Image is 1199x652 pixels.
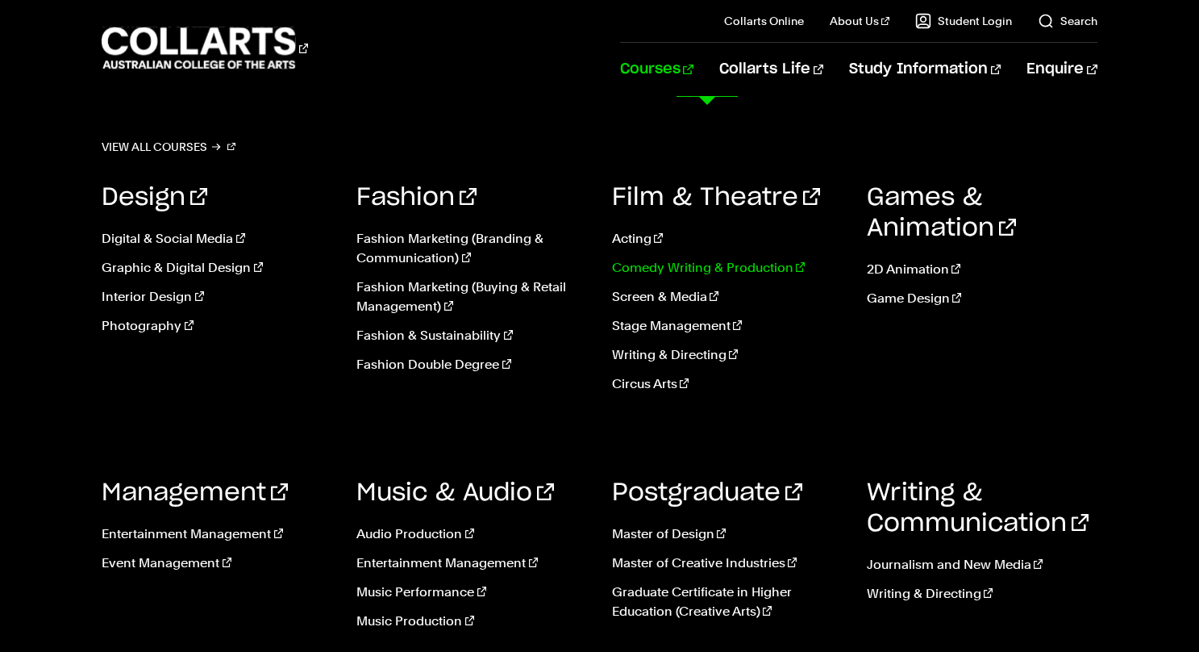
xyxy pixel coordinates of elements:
[612,345,843,365] a: Writing & Directing
[612,525,843,544] a: Master of Design
[102,316,332,336] a: Photography
[356,554,587,573] a: Entertainment Management
[356,278,587,316] a: Fashion Marketing (Buying & Retail Management)
[102,136,235,158] a: View all courses
[867,555,1097,575] a: Journalism and New Media
[612,374,843,394] a: Circus Arts
[356,355,587,374] a: Fashion Double Degree
[102,229,332,249] a: Digital & Social Media
[102,25,308,71] div: Go to homepage
[830,13,889,29] a: About Us
[102,554,332,573] a: Event Management
[612,287,843,307] a: Screen & Media
[102,525,332,544] a: Entertainment Management
[612,186,820,210] a: Film & Theatre
[612,316,843,336] a: Stage Management
[356,525,587,544] a: Audio Production
[867,186,1016,240] a: Games & Animation
[719,43,823,96] a: Collarts Life
[867,481,1089,536] a: Writing & Communication
[915,13,1012,29] a: Student Login
[612,554,843,573] a: Master of Creative Industries
[102,258,332,278] a: Graphic & Digital Design
[867,584,1097,604] a: Writing & Directing
[356,612,587,631] a: Music Production
[356,481,554,505] a: Music & Audio
[102,287,332,307] a: Interior Design
[1026,43,1097,96] a: Enquire
[102,186,207,210] a: Design
[1038,13,1097,29] a: Search
[620,43,693,96] a: Courses
[867,289,1097,308] a: Game Design
[356,583,587,602] a: Music Performance
[356,186,477,210] a: Fashion
[612,258,843,278] a: Comedy Writing & Production
[356,326,587,345] a: Fashion & Sustainability
[867,260,1097,279] a: 2D Animation
[612,583,843,621] a: Graduate Certificate in Higher Education (Creative Arts)
[612,481,802,505] a: Postgraduate
[356,229,587,268] a: Fashion Marketing (Branding & Communication)
[102,481,288,505] a: Management
[612,229,843,249] a: Acting
[724,13,804,29] a: Collarts Online
[849,43,1001,96] a: Study Information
